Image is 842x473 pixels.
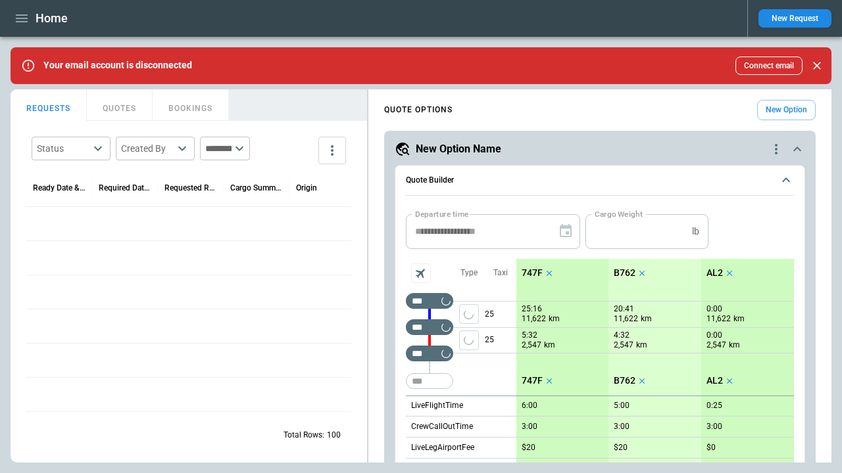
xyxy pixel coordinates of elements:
span: Type of sector [459,304,479,324]
button: New Option [757,100,816,120]
div: Requested Route [164,183,217,192]
p: 2,547 [522,340,541,351]
span: Aircraft selection [411,263,431,283]
p: Total Rows: [284,430,324,441]
p: 2,547 [614,340,633,351]
div: Ready Date & Time (UTC) [33,183,86,192]
div: Cargo Summary [230,183,283,192]
div: quote-option-actions [768,141,784,157]
button: Quote Builder [406,166,794,196]
p: B762 [614,375,635,386]
p: 11,622 [614,313,638,325]
p: 20:41 [614,304,634,314]
h4: QUOTE OPTIONS [384,107,453,113]
p: 25 [485,302,516,327]
p: LiveFlightTime [411,400,463,411]
p: Your email account is disconnected [43,60,192,71]
button: REQUESTS [11,89,87,121]
p: 25:16 [522,304,542,314]
p: 5:32 [522,330,537,340]
p: AL2 [706,267,723,279]
p: 25 [485,328,516,353]
button: QUOTES [87,89,153,121]
p: km [729,340,740,351]
p: lb [692,226,699,237]
div: Status [37,142,89,155]
p: 4:32 [614,330,630,340]
div: Too short [406,293,453,309]
p: km [636,340,647,351]
div: Too short [406,319,453,335]
p: CrewCallOutTime [411,421,473,432]
button: left aligned [459,330,479,350]
h1: Home [36,11,68,26]
button: BOOKINGS [153,89,229,121]
p: 100 [327,430,341,441]
p: km [544,340,555,351]
p: 0:00 [706,330,722,340]
p: 0:25 [706,401,722,411]
p: B762 [614,267,635,279]
div: Created By [121,142,174,155]
label: Departure time [415,208,469,219]
p: km [549,313,560,325]
p: $0 [706,443,716,453]
div: Required Date & Time (UTC) [99,183,151,192]
p: 6:00 [522,401,537,411]
p: Type [460,267,478,279]
p: 5:00 [614,401,630,411]
p: $20 [522,443,535,453]
div: dismiss [808,51,826,80]
div: Too short [406,373,453,389]
p: 747F [522,267,543,279]
button: left aligned [459,304,479,324]
div: Origin [296,183,317,192]
p: km [733,313,745,325]
p: Taxi [493,267,508,279]
button: New Option Namequote-option-actions [395,141,805,157]
button: New Request [758,9,831,28]
p: 11,622 [522,313,546,325]
p: LiveLegAirportFee [411,442,474,453]
p: 3:00 [522,422,537,432]
span: Type of sector [459,330,479,350]
button: Connect email [735,56,803,75]
button: more [318,137,346,164]
label: Cargo Weight [595,208,643,219]
p: $20 [614,443,628,453]
p: km [641,313,652,325]
p: 3:00 [706,422,722,432]
p: 747F [522,375,543,386]
h5: New Option Name [416,142,501,156]
p: 2,547 [706,340,726,351]
button: Close [808,56,826,75]
p: 0:00 [706,304,722,314]
p: AL2 [706,375,723,386]
div: Too short [406,346,453,361]
p: 3:00 [614,422,630,432]
h6: Quote Builder [406,176,454,185]
p: 11,622 [706,313,731,325]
